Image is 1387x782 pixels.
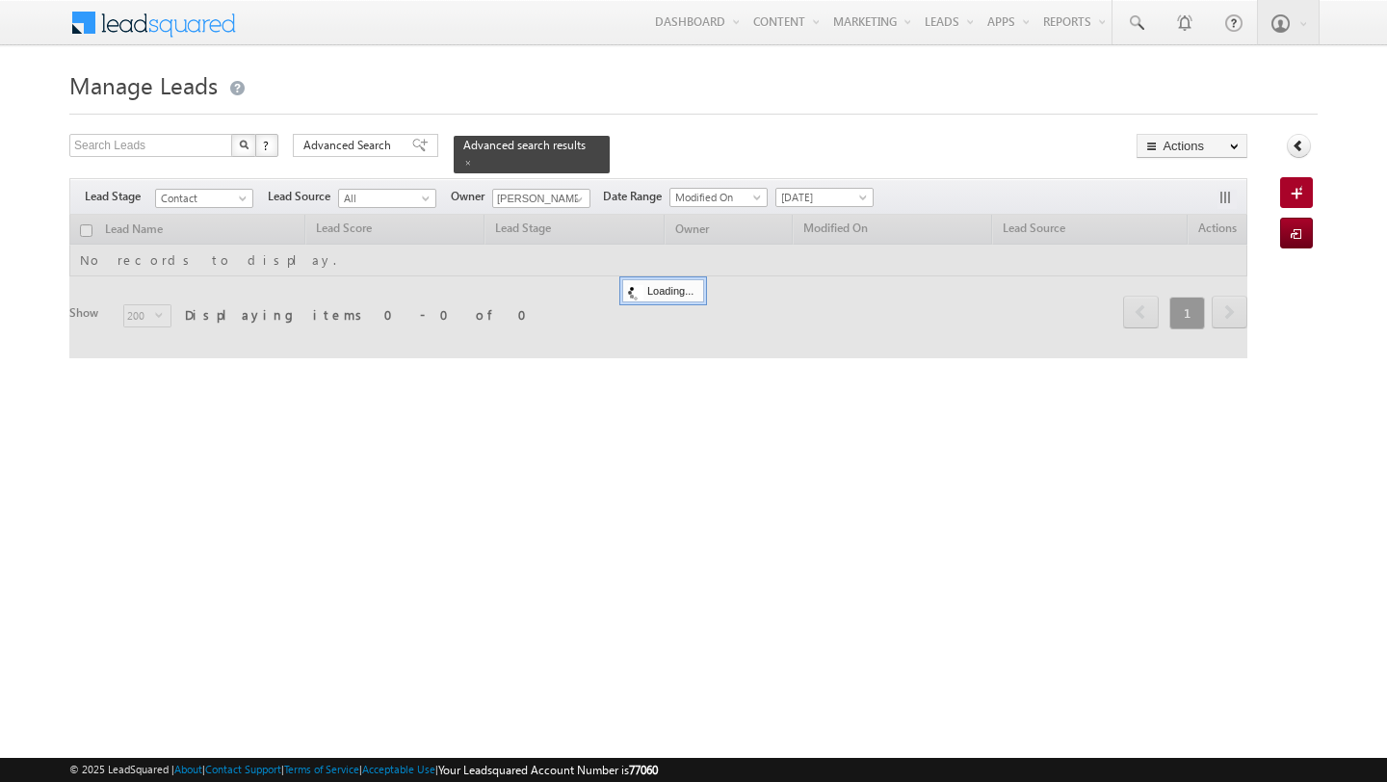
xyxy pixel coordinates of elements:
input: Type to Search [492,189,590,208]
span: Manage Leads [69,69,218,100]
span: [DATE] [776,189,868,206]
span: Contact [156,190,248,207]
span: Your Leadsquared Account Number is [438,763,658,777]
span: Advanced search results [463,138,586,152]
a: Contact [155,189,253,208]
span: Date Range [603,188,669,205]
a: Contact Support [205,763,281,775]
a: All [338,189,436,208]
a: Show All Items [564,190,589,209]
div: Loading... [622,279,704,302]
span: 77060 [629,763,658,777]
span: Lead Source [268,188,338,205]
a: Acceptable Use [362,763,435,775]
span: All [339,190,431,207]
a: [DATE] [775,188,874,207]
img: Search [239,140,249,149]
span: ? [263,137,272,153]
span: Owner [451,188,492,205]
a: About [174,763,202,775]
span: Modified On [670,189,762,206]
span: © 2025 LeadSquared | | | | | [69,761,658,779]
span: Lead Stage [85,188,155,205]
button: Actions [1137,134,1247,158]
a: Modified On [669,188,768,207]
a: Terms of Service [284,763,359,775]
button: ? [255,134,278,157]
span: Advanced Search [303,137,397,154]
